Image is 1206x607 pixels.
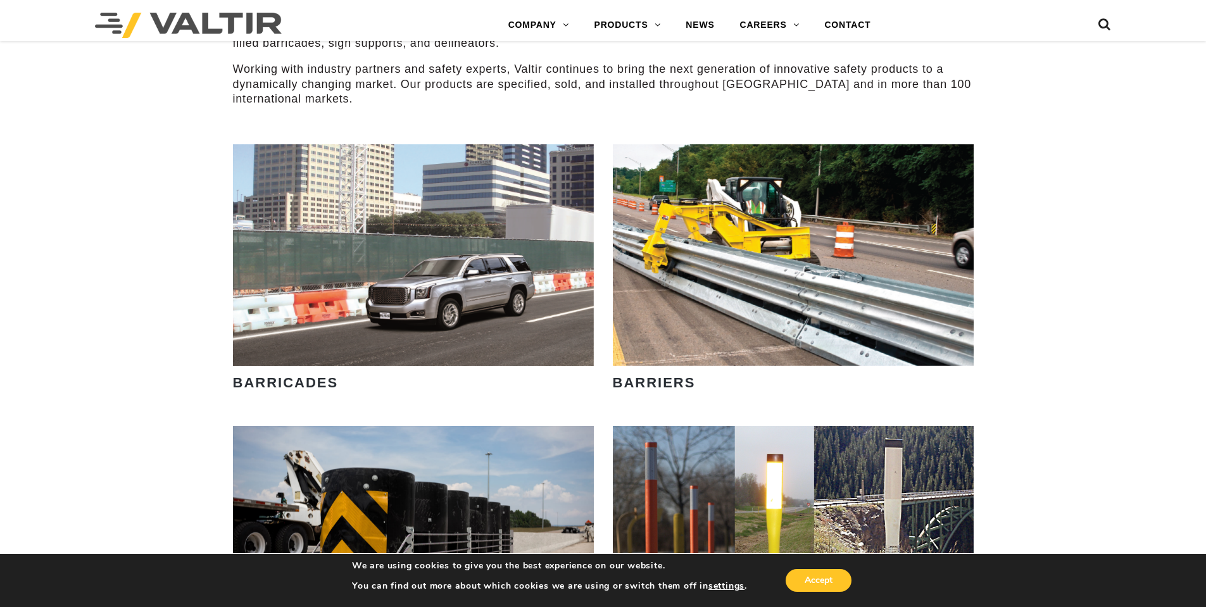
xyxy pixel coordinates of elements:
img: Valtir [95,13,282,38]
a: NEWS [673,13,727,38]
strong: BARRIERS [613,375,696,391]
p: We are using cookies to give you the best experience on our website. [352,560,747,572]
button: settings [708,580,744,592]
a: CAREERS [727,13,812,38]
p: You can find out more about which cookies we are using or switch them off in . [352,580,747,592]
p: Working with industry partners and safety experts, Valtir continues to bring the next generation ... [233,62,974,106]
a: CONTACT [812,13,883,38]
button: Accept [786,569,851,592]
a: PRODUCTS [582,13,674,38]
strong: BARRICADES [233,375,339,391]
a: COMPANY [496,13,582,38]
